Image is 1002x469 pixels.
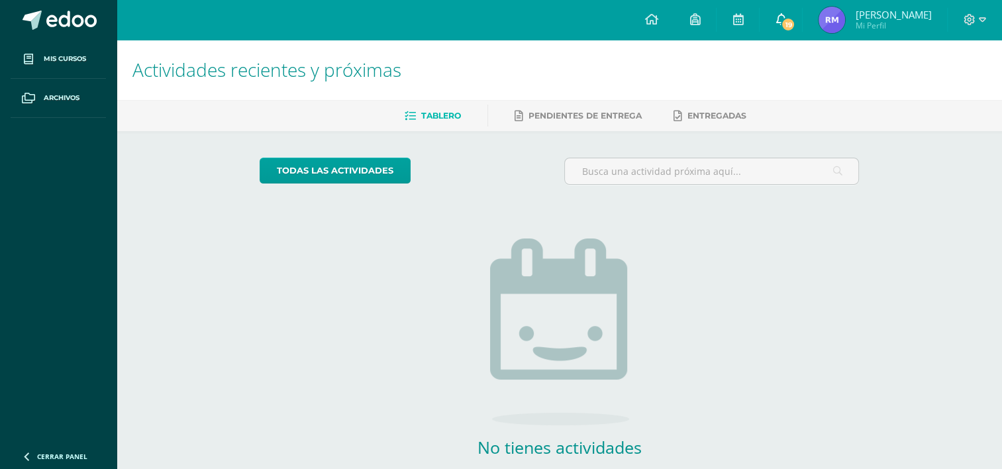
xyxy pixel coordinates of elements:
span: Mi Perfil [855,20,931,31]
span: Tablero [421,111,461,121]
span: Pendientes de entrega [528,111,642,121]
span: [PERSON_NAME] [855,8,931,21]
a: Tablero [405,105,461,127]
a: todas las Actividades [260,158,411,183]
input: Busca una actividad próxima aquí... [565,158,858,184]
a: Mis cursos [11,40,106,79]
span: 19 [781,17,795,32]
span: Mis cursos [44,54,86,64]
a: Entregadas [674,105,746,127]
h2: No tienes actividades [427,436,692,458]
span: Entregadas [687,111,746,121]
span: Actividades recientes y próximas [132,57,401,82]
span: Cerrar panel [37,452,87,461]
a: Pendientes de entrega [515,105,642,127]
span: Archivos [44,93,79,103]
a: Archivos [11,79,106,118]
img: no_activities.png [490,238,629,425]
img: a716537da73df17c4388f15bc20f8998.png [819,7,845,33]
